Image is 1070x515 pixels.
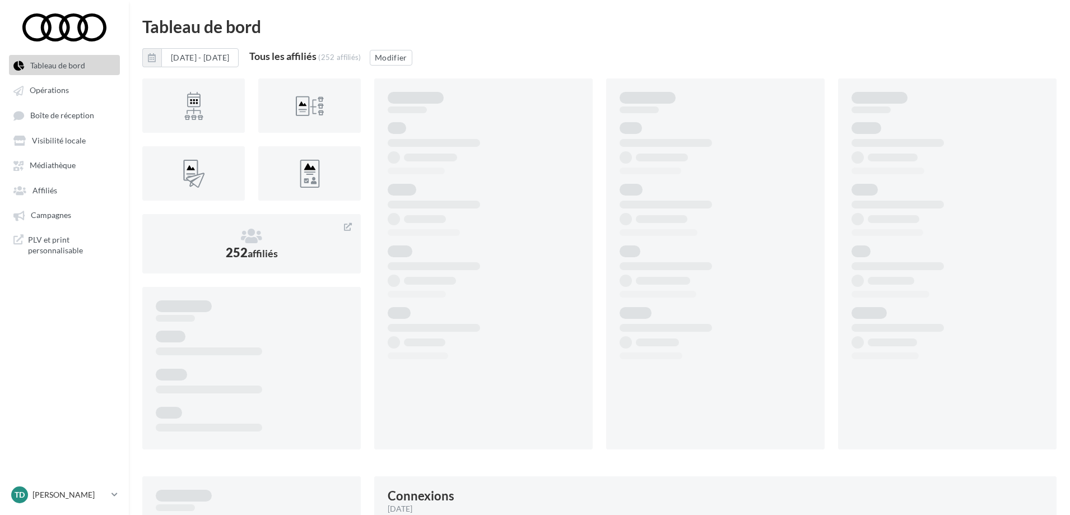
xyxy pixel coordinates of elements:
span: Tableau de bord [30,61,85,70]
div: (252 affiliés) [318,53,361,62]
a: PLV et print personnalisable [7,230,122,261]
span: 252 [226,245,278,260]
span: [DATE] [388,503,412,514]
p: [PERSON_NAME] [32,489,107,500]
span: affiliés [248,247,278,259]
button: [DATE] - [DATE] [142,48,239,67]
span: PLV et print personnalisable [28,234,115,256]
a: Boîte de réception [7,105,122,126]
div: Tous les affiliés [249,51,317,61]
a: Campagnes [7,205,122,225]
span: TD [15,489,25,500]
span: Opérations [30,86,69,95]
a: Médiathèque [7,155,122,175]
span: Affiliés [32,185,57,195]
a: Affiliés [7,180,122,200]
span: Boîte de réception [30,110,94,120]
button: [DATE] - [DATE] [161,48,239,67]
span: Médiathèque [30,161,76,170]
a: Visibilité locale [7,130,122,150]
span: Campagnes [31,211,71,220]
div: Tableau de bord [142,18,1057,35]
a: Tableau de bord [7,55,122,75]
span: Visibilité locale [32,136,86,145]
button: Modifier [370,50,412,66]
div: Connexions [388,490,454,502]
a: Opérations [7,80,122,100]
a: TD [PERSON_NAME] [9,484,120,505]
